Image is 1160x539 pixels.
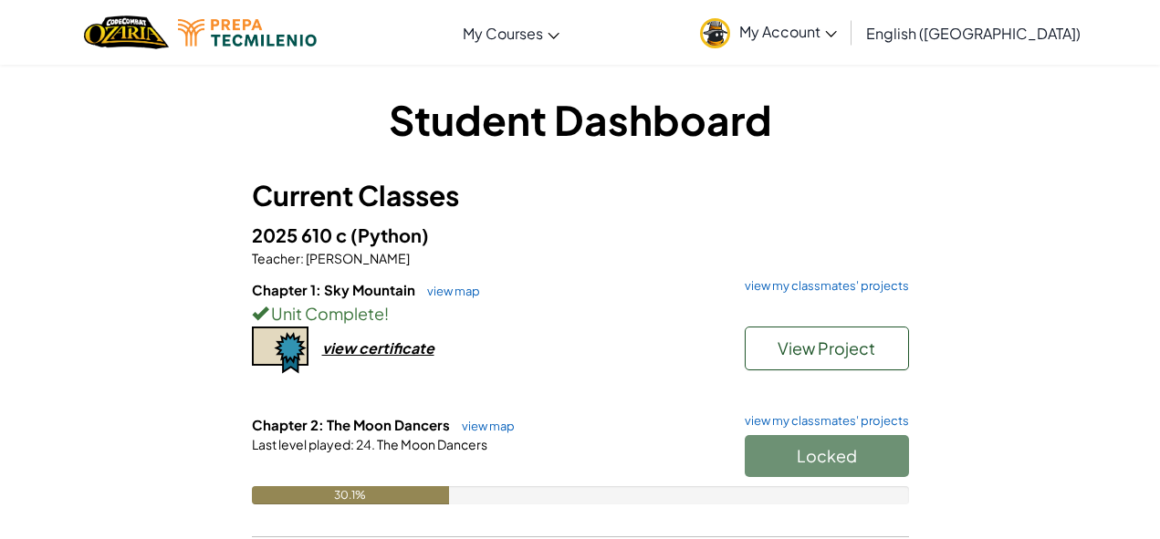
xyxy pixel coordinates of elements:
[700,18,730,48] img: avatar
[268,303,384,324] span: Unit Complete
[736,415,909,427] a: view my classmates' projects
[778,337,875,358] span: View Project
[84,14,169,51] a: Ozaria by CodeCombat logo
[691,4,846,61] a: My Account
[252,436,350,452] span: Last level played
[178,19,317,47] img: Tecmilenio logo
[453,419,515,433] a: view map
[739,22,837,41] span: My Account
[252,281,418,298] span: Chapter 1: Sky Mountain
[866,24,1081,43] span: English ([GEOGRAPHIC_DATA])
[745,327,909,370] button: View Project
[252,327,308,374] img: certificate-icon.png
[252,91,909,148] h1: Student Dashboard
[252,486,450,504] div: 30.1%
[252,223,350,246] span: 2025 610 c
[322,338,434,358] div: view certificate
[252,338,434,358] a: view certificate
[375,436,487,452] span: The Moon Dancers
[252,250,300,266] span: Teacher
[384,303,389,324] span: !
[857,8,1090,57] a: English ([GEOGRAPHIC_DATA])
[454,8,569,57] a: My Courses
[252,416,453,433] span: Chapter 2: The Moon Dancers
[300,250,304,266] span: :
[418,284,480,298] a: view map
[252,175,909,216] h3: Current Classes
[304,250,410,266] span: [PERSON_NAME]
[350,223,429,246] span: (Python)
[463,24,543,43] span: My Courses
[84,14,169,51] img: Home
[354,436,375,452] span: 24.
[736,280,909,292] a: view my classmates' projects
[350,436,354,452] span: :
